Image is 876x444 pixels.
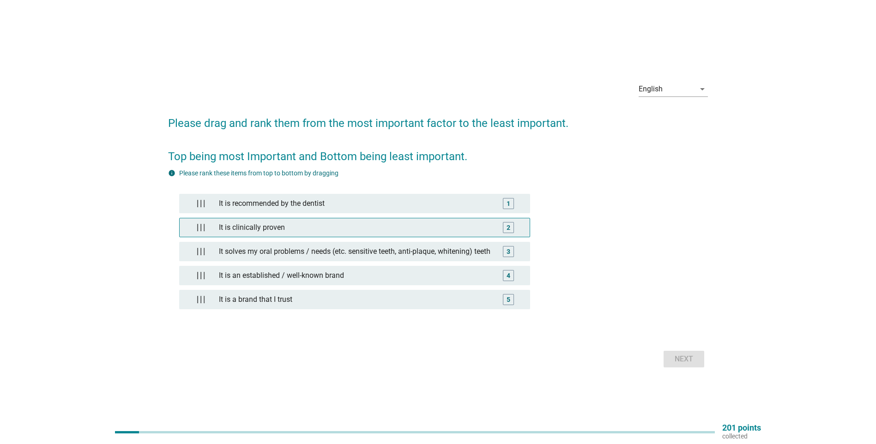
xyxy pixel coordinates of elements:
[697,84,708,95] i: arrow_drop_down
[215,218,495,237] div: It is clinically proven
[215,266,495,285] div: It is an established / well-known brand
[197,295,205,304] img: drag_handle.d409663.png
[507,222,510,232] div: 2
[722,424,761,432] p: 201 points
[197,223,205,232] img: drag_handle.d409663.png
[179,169,338,177] label: Please rank these items from top to bottom by dragging
[197,199,205,208] img: drag_handle.d409663.png
[168,106,708,165] h2: Please drag and rank them from the most important factor to the least important. Top being most I...
[639,85,663,93] div: English
[197,247,205,256] img: drag_handle.d409663.png
[507,198,510,208] div: 1
[215,242,495,261] div: It solves my oral problems / needs (etc. sensitive teeth, anti-plaque, whitening) teeth
[722,432,761,440] p: collected
[507,246,510,256] div: 3
[168,169,175,177] i: info
[215,194,495,213] div: It is recommended by the dentist
[507,270,510,280] div: 4
[197,271,205,280] img: drag_handle.d409663.png
[507,294,510,304] div: 5
[215,290,495,309] div: It is a brand that I trust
